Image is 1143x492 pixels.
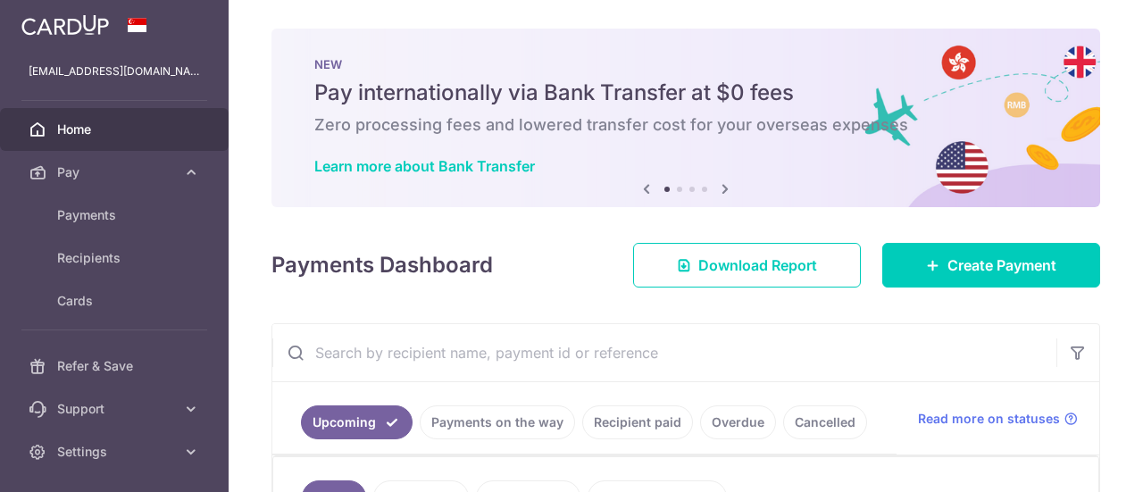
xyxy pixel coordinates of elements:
a: Recipient paid [582,405,693,439]
span: Cards [57,292,175,310]
h5: Pay internationally via Bank Transfer at $0 fees [314,79,1057,107]
h6: Zero processing fees and lowered transfer cost for your overseas expenses [314,114,1057,136]
a: Overdue [700,405,776,439]
a: Upcoming [301,405,413,439]
span: Create Payment [947,254,1056,276]
input: Search by recipient name, payment id or reference [272,324,1056,381]
p: [EMAIL_ADDRESS][DOMAIN_NAME] [29,63,200,80]
a: Payments on the way [420,405,575,439]
span: Payments [57,206,175,224]
span: Pay [57,163,175,181]
a: Download Report [633,243,861,288]
img: CardUp [21,14,109,36]
span: Settings [57,443,175,461]
span: Recipients [57,249,175,267]
span: Support [57,400,175,418]
a: Read more on statuses [918,410,1078,428]
a: Cancelled [783,405,867,439]
span: Download Report [698,254,817,276]
span: Home [57,121,175,138]
span: Read more on statuses [918,410,1060,428]
a: Learn more about Bank Transfer [314,157,535,175]
span: Refer & Save [57,357,175,375]
img: Bank transfer banner [271,29,1100,207]
h4: Payments Dashboard [271,249,493,281]
p: NEW [314,57,1057,71]
a: Create Payment [882,243,1100,288]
